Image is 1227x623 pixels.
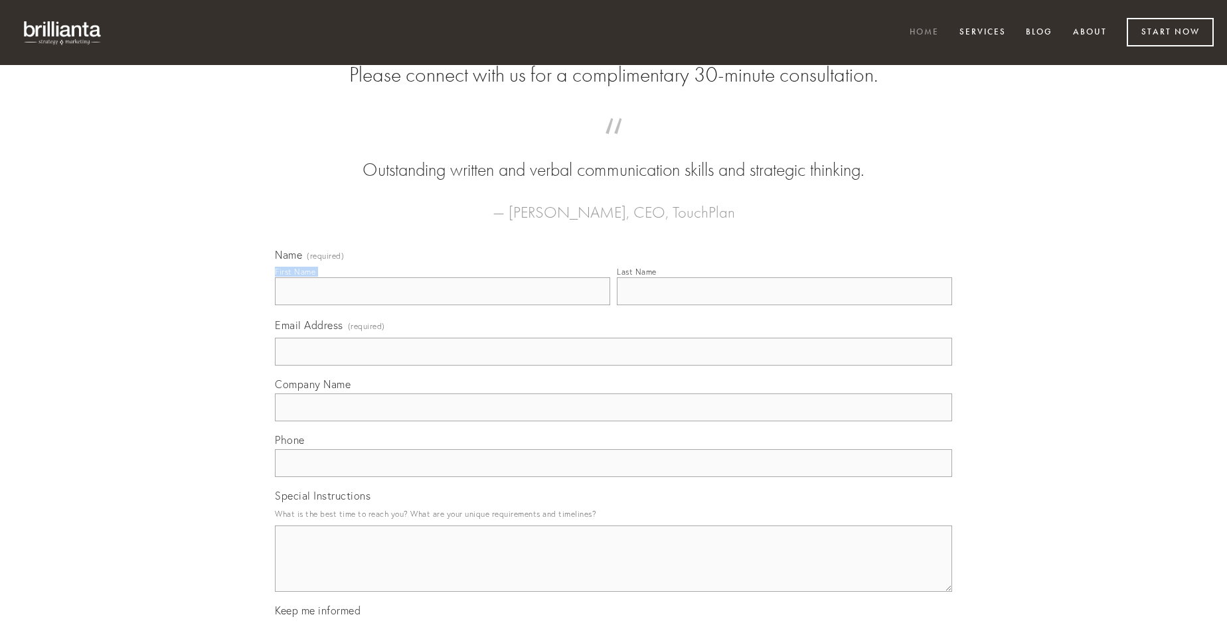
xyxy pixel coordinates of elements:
[275,489,370,502] span: Special Instructions
[275,62,952,88] h2: Please connect with us for a complimentary 30-minute consultation.
[275,248,302,261] span: Name
[296,131,931,157] span: “
[296,183,931,226] figcaption: — [PERSON_NAME], CEO, TouchPlan
[1127,18,1214,46] a: Start Now
[348,317,385,335] span: (required)
[951,22,1015,44] a: Services
[275,505,952,523] p: What is the best time to reach you? What are your unique requirements and timelines?
[901,22,947,44] a: Home
[275,267,315,277] div: First Name
[307,252,344,260] span: (required)
[275,604,361,617] span: Keep me informed
[275,318,343,332] span: Email Address
[1064,22,1115,44] a: About
[1017,22,1061,44] a: Blog
[13,13,113,52] img: brillianta - research, strategy, marketing
[296,131,931,183] blockquote: Outstanding written and verbal communication skills and strategic thinking.
[617,267,657,277] div: Last Name
[275,433,305,447] span: Phone
[275,378,351,391] span: Company Name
